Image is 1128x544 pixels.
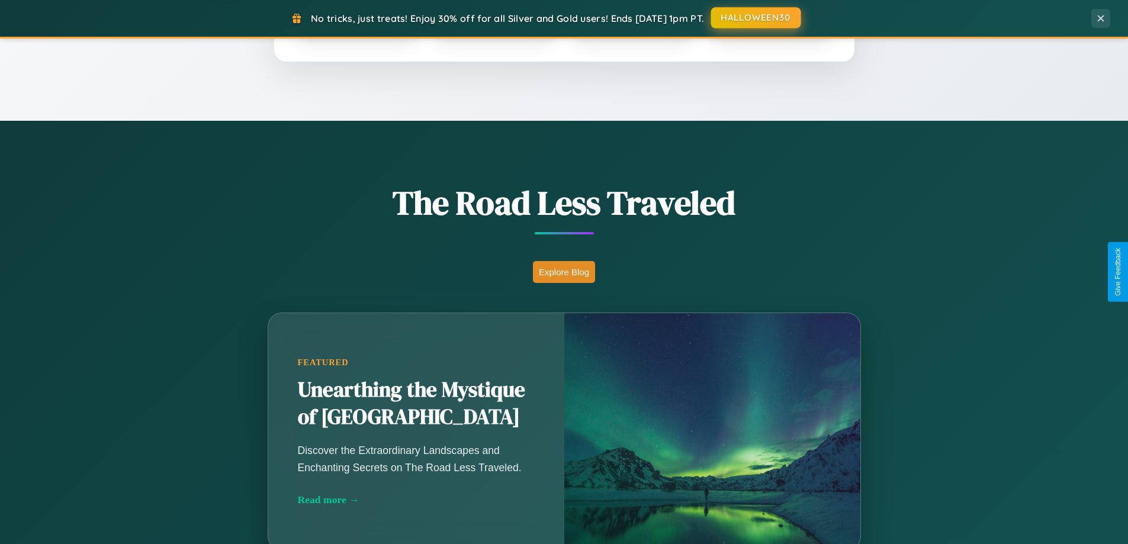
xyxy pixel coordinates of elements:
p: Discover the Extraordinary Landscapes and Enchanting Secrets on The Road Less Traveled. [298,442,535,475]
span: No tricks, just treats! Enjoy 30% off for all Silver and Gold users! Ends [DATE] 1pm PT. [311,12,704,24]
button: HALLOWEEN30 [711,7,801,28]
h2: Unearthing the Mystique of [GEOGRAPHIC_DATA] [298,376,535,431]
div: Give Feedback [1114,248,1122,296]
div: Read more → [298,494,535,506]
button: Explore Blog [533,261,595,283]
div: Featured [298,358,535,368]
h1: The Road Less Traveled [209,180,920,226]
